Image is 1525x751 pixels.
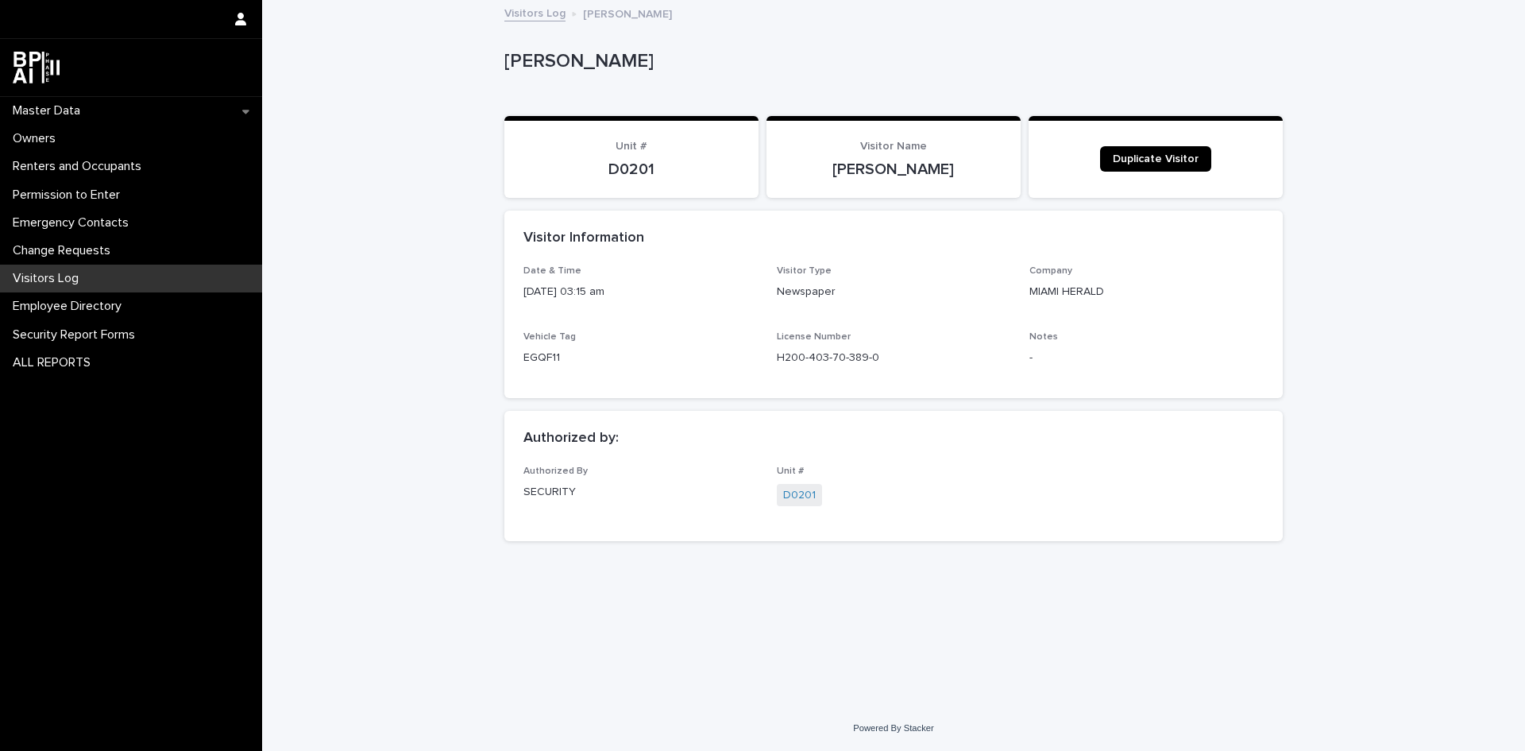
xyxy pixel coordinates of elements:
h2: Authorized by: [523,430,619,447]
img: dwgmcNfxSF6WIOOXiGgu [13,52,60,83]
span: Vehicle Tag [523,332,576,342]
span: Authorized By [523,466,588,476]
p: Renters and Occupants [6,159,154,174]
a: Visitors Log [504,3,566,21]
span: Company [1029,266,1072,276]
p: H200-403-70-389-0 [777,350,1011,366]
p: MIAMI HERALD [1029,284,1264,300]
p: Permission to Enter [6,188,133,203]
span: Visitor Name [860,141,927,152]
p: Employee Directory [6,299,134,314]
p: D0201 [523,160,739,179]
h2: Visitor Information [523,230,644,247]
p: EGQF11 [523,350,758,366]
p: [PERSON_NAME] [504,50,1276,73]
p: SECURITY [523,484,758,501]
p: Visitors Log [6,271,91,286]
span: Date & Time [523,266,581,276]
p: Master Data [6,103,93,118]
p: ALL REPORTS [6,355,103,370]
span: Duplicate Visitor [1113,153,1199,165]
p: [PERSON_NAME] [583,4,672,21]
p: Newspaper [777,284,1011,300]
p: [PERSON_NAME] [786,160,1002,179]
p: Change Requests [6,243,123,258]
a: Duplicate Visitor [1100,146,1211,172]
p: Emergency Contacts [6,215,141,230]
p: Security Report Forms [6,327,148,343]
p: Owners [6,131,68,146]
span: Visitor Type [777,266,832,276]
span: Notes [1029,332,1058,342]
span: License Number [777,332,851,342]
a: Powered By Stacker [853,723,933,733]
span: Unit # [616,141,647,152]
p: - [1029,350,1264,366]
p: [DATE] 03:15 am [523,284,758,300]
a: D0201 [783,487,816,504]
span: Unit # [777,466,804,476]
